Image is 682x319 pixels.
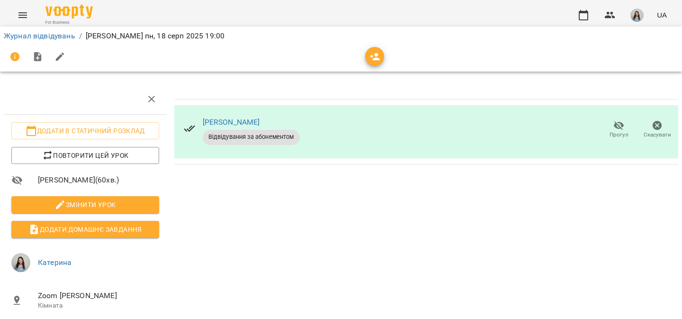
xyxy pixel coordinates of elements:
button: Прогул [600,117,638,143]
a: Журнал відвідувань [4,31,75,40]
span: Скасувати [644,131,671,139]
span: Додати домашнє завдання [19,224,152,235]
span: Відвідування за абонементом [203,133,300,141]
img: 00729b20cbacae7f74f09ddf478bc520.jpg [630,9,644,22]
img: 00729b20cbacae7f74f09ddf478bc520.jpg [11,253,30,272]
button: Додати в статичний розклад [11,122,159,139]
span: Zoom [PERSON_NAME] [38,290,159,301]
button: Повторити цей урок [11,147,159,164]
img: Voopty Logo [45,5,93,18]
a: [PERSON_NAME] [203,118,260,127]
button: Змінити урок [11,196,159,213]
p: Кімната [38,301,159,310]
button: Menu [11,4,34,27]
nav: breadcrumb [4,30,678,42]
p: [PERSON_NAME] пн, 18 серп 2025 19:00 [86,30,224,42]
button: UA [653,6,671,24]
span: Прогул [610,131,628,139]
button: Скасувати [638,117,676,143]
a: Катерина [38,258,72,267]
span: Повторити цей урок [19,150,152,161]
span: UA [657,10,667,20]
li: / [79,30,82,42]
span: Додати в статичний розклад [19,125,152,137]
button: Додати домашнє завдання [11,221,159,238]
span: [PERSON_NAME] ( 60 хв. ) [38,174,159,186]
span: Змінити урок [19,199,152,210]
span: For Business [45,19,93,26]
